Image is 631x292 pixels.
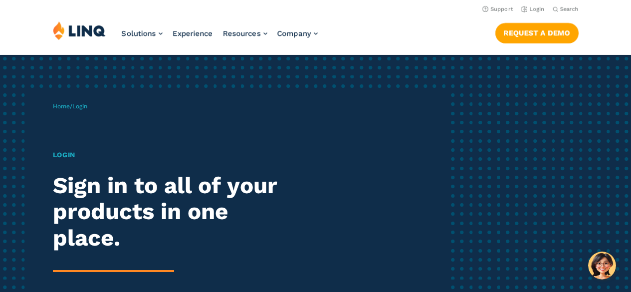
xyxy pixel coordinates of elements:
span: Search [560,6,579,12]
button: Open Search Bar [553,5,579,13]
span: / [53,103,87,110]
nav: Primary Navigation [122,21,318,54]
span: Company [277,29,311,38]
a: Company [277,29,318,38]
a: Request a Demo [495,23,579,43]
a: Experience [173,29,213,38]
button: Hello, have a question? Let’s chat. [588,252,616,280]
a: Home [53,103,70,110]
a: Login [521,6,545,12]
h1: Login [53,150,296,160]
a: Support [482,6,513,12]
img: LINQ | K‑12 Software [53,21,106,40]
span: Resources [223,29,261,38]
a: Solutions [122,29,163,38]
a: Resources [223,29,267,38]
nav: Button Navigation [495,21,579,43]
h2: Sign in to all of your products in one place. [53,173,296,252]
span: Login [72,103,87,110]
span: Solutions [122,29,156,38]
